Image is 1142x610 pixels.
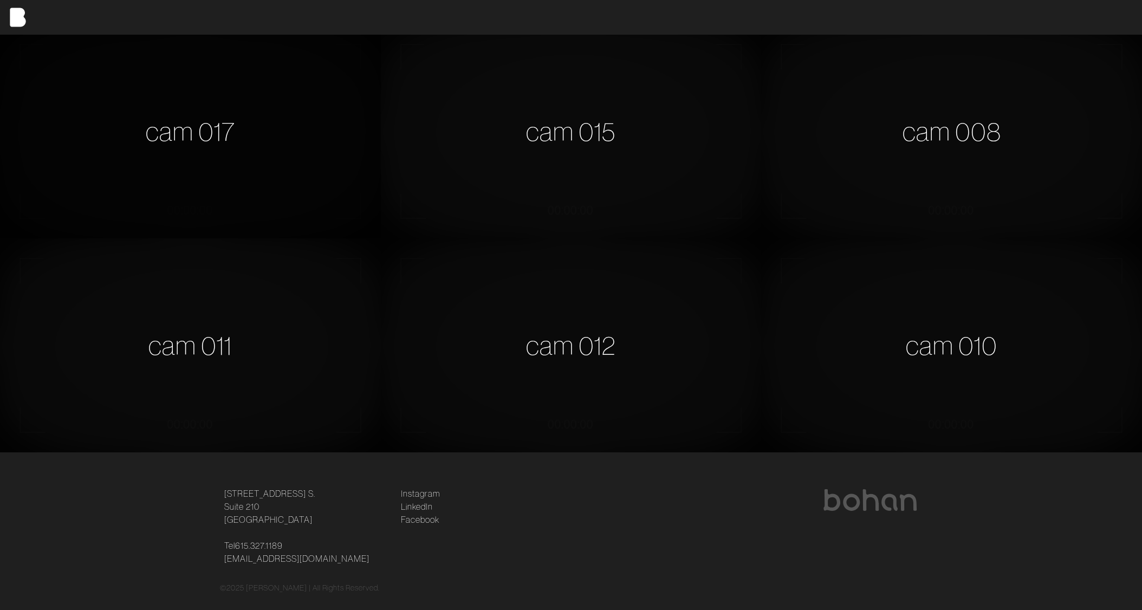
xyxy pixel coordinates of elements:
a: Facebook [401,513,439,526]
div: cam 008 [761,24,1142,238]
a: 615.327.1189 [235,539,283,552]
div: cam 010 [761,238,1142,452]
a: [STREET_ADDRESS] S.Suite 210[GEOGRAPHIC_DATA] [224,487,315,526]
p: Tel [224,539,388,565]
div: © 2025 [220,582,922,594]
a: Instagram [401,487,440,500]
img: bohan logo [822,489,918,511]
a: [EMAIL_ADDRESS][DOMAIN_NAME] [224,552,369,565]
div: cam 012 [381,238,762,452]
div: cam 015 [381,24,762,238]
a: LinkedIn [401,500,433,513]
p: [PERSON_NAME] | All Rights Reserved. [246,582,380,594]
